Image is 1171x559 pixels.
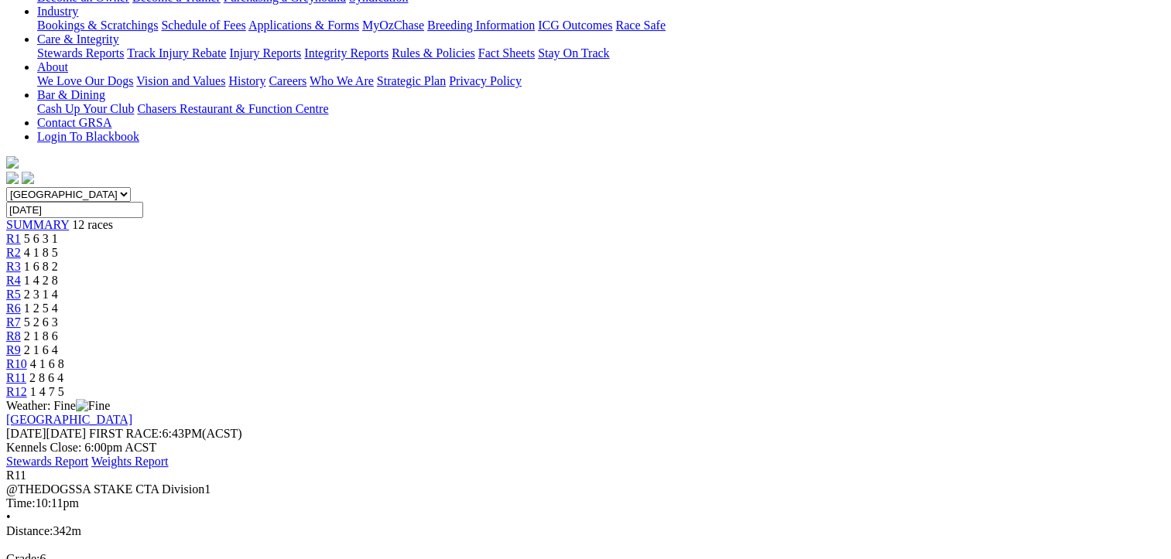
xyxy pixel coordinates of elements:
[229,46,301,60] a: Injury Reports
[6,371,26,384] a: R11
[136,74,225,87] a: Vision and Values
[37,102,1165,116] div: Bar & Dining
[24,302,58,315] span: 1 2 5 4
[6,260,21,273] a: R3
[392,46,475,60] a: Rules & Policies
[6,427,86,440] span: [DATE]
[6,455,88,468] a: Stewards Report
[6,413,132,426] a: [GEOGRAPHIC_DATA]
[24,315,58,329] span: 5 2 6 3
[304,46,389,60] a: Integrity Reports
[37,102,134,115] a: Cash Up Your Club
[538,46,609,60] a: Stay On Track
[6,427,46,440] span: [DATE]
[89,427,242,440] span: 6:43PM(ACST)
[6,469,26,482] span: R11
[24,260,58,273] span: 1 6 8 2
[6,399,110,412] span: Weather: Fine
[37,74,1165,88] div: About
[37,32,119,46] a: Care & Integrity
[310,74,374,87] a: Who We Are
[22,172,34,184] img: twitter.svg
[6,357,27,370] a: R10
[538,19,612,32] a: ICG Outcomes
[37,19,158,32] a: Bookings & Scratchings
[24,232,58,245] span: 5 6 3 1
[76,399,110,413] img: Fine
[6,202,143,218] input: Select date
[6,524,53,537] span: Distance:
[6,218,69,231] a: SUMMARY
[24,343,58,356] span: 2 1 6 4
[6,156,19,169] img: logo-grsa-white.png
[6,496,1165,510] div: 10:11pm
[478,46,535,60] a: Fact Sheets
[6,274,21,287] a: R4
[6,329,21,343] a: R8
[29,371,63,384] span: 2 8 6 4
[37,60,68,73] a: About
[30,357,64,370] span: 4 1 6 8
[6,302,21,315] a: R6
[24,288,58,301] span: 2 3 1 4
[37,5,78,18] a: Industry
[6,288,21,301] a: R5
[30,385,64,398] span: 1 4 7 5
[37,74,133,87] a: We Love Our Dogs
[37,130,139,143] a: Login To Blackbook
[6,172,19,184] img: facebook.svg
[137,102,328,115] a: Chasers Restaurant & Function Centre
[37,46,1165,60] div: Care & Integrity
[37,46,124,60] a: Stewards Reports
[91,455,169,468] a: Weights Report
[37,116,111,129] a: Contact GRSA
[127,46,226,60] a: Track Injury Rebate
[72,218,113,231] span: 12 races
[37,88,105,101] a: Bar & Dining
[161,19,245,32] a: Schedule of Fees
[24,246,58,259] span: 4 1 8 5
[6,510,11,523] span: •
[427,19,535,32] a: Breeding Information
[615,19,665,32] a: Race Safe
[377,74,446,87] a: Strategic Plan
[6,496,36,510] span: Time:
[269,74,306,87] a: Careers
[228,74,265,87] a: History
[6,246,21,259] a: R2
[6,441,1165,455] div: Kennels Close: 6:00pm ACST
[6,232,21,245] a: R1
[449,74,522,87] a: Privacy Policy
[89,427,162,440] span: FIRST RACE:
[24,274,58,287] span: 1 4 2 8
[248,19,359,32] a: Applications & Forms
[6,385,27,398] a: R12
[6,524,1165,538] div: 342m
[6,315,21,329] a: R7
[6,482,1165,496] div: @THEDOGSSA STAKE CTA Division1
[362,19,424,32] a: MyOzChase
[37,19,1165,32] div: Industry
[6,343,21,356] a: R9
[24,329,58,343] span: 2 1 8 6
